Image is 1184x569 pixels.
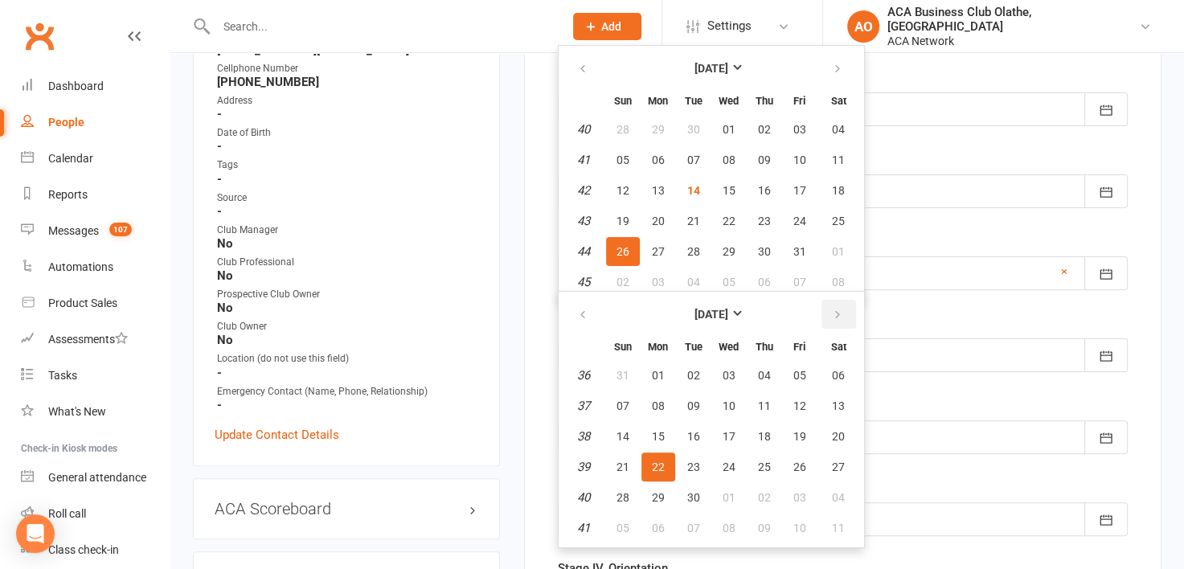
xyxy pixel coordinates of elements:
strong: [PHONE_NUMBER] [217,75,478,89]
button: 06 [641,145,675,174]
span: 26 [793,461,806,473]
button: 08 [712,514,746,542]
span: 19 [793,430,806,443]
button: 17 [783,176,817,205]
span: 13 [832,399,845,412]
div: Club Professional [217,255,478,270]
span: 10 [793,154,806,166]
button: 27 [818,452,859,481]
button: 03 [783,483,817,512]
em: 44 [577,244,590,259]
span: 07 [617,399,629,412]
button: 17 [712,422,746,451]
span: 31 [617,369,629,382]
button: 09 [748,145,781,174]
div: ACA Business Club Olathe, [GEOGRAPHIC_DATA] [887,5,1139,34]
span: 09 [758,522,771,534]
button: 21 [606,452,640,481]
strong: No [217,333,478,347]
em: 38 [577,429,590,444]
div: Assessments [48,333,128,346]
div: Messages [48,224,99,237]
button: 07 [677,514,711,542]
span: 08 [723,522,735,534]
a: Reports [21,177,170,213]
button: 13 [818,391,859,420]
span: 20 [832,430,845,443]
span: 29 [652,491,665,504]
span: 08 [723,154,735,166]
span: 19 [617,215,629,227]
div: Location (do not use this field) [217,351,478,366]
button: 06 [748,268,781,297]
button: 29 [641,115,675,144]
strong: No [217,268,478,283]
small: Tuesday [685,95,703,107]
div: AO [847,10,879,43]
span: 26 [617,245,629,258]
span: 11 [758,399,771,412]
small: Thursday [756,95,773,107]
small: Saturday [831,95,846,107]
span: 30 [687,491,700,504]
span: 01 [652,369,665,382]
div: General attendance [48,471,146,484]
span: 22 [652,461,665,473]
span: 04 [832,123,845,136]
em: 40 [577,490,590,505]
strong: [DATE] [694,308,728,321]
div: ACA Network [887,34,1139,48]
em: 45 [577,275,590,289]
button: 10 [783,514,817,542]
span: 29 [652,123,665,136]
a: Tasks [21,358,170,394]
strong: - [217,398,478,412]
span: 29 [723,245,735,258]
button: 12 [783,391,817,420]
button: 23 [748,207,781,235]
button: 01 [818,237,859,266]
strong: - [217,172,478,186]
button: 10 [712,391,746,420]
a: People [21,104,170,141]
button: 05 [783,361,817,390]
button: 03 [712,361,746,390]
span: 07 [687,154,700,166]
em: 36 [577,368,590,383]
span: 08 [652,399,665,412]
button: 23 [677,452,711,481]
em: 41 [577,153,590,167]
span: 03 [793,123,806,136]
button: 10 [783,145,817,174]
span: 30 [758,245,771,258]
span: 02 [687,369,700,382]
h3: ACA Scoreboard [215,500,478,518]
div: Calendar [48,152,93,165]
strong: No [217,301,478,315]
div: Tasks [48,369,77,382]
button: 27 [641,237,675,266]
span: 10 [723,399,735,412]
button: 31 [783,237,817,266]
a: Update Contact Details [215,425,339,444]
span: 24 [793,215,806,227]
strong: - [217,107,478,121]
div: People [48,116,84,129]
button: 07 [606,391,640,420]
button: 04 [748,361,781,390]
div: Class check-in [48,543,119,556]
span: 28 [617,491,629,504]
div: Date of Birth [217,125,478,141]
button: 19 [783,422,817,451]
strong: - [217,366,478,380]
strong: - [217,204,478,219]
button: 02 [677,361,711,390]
span: 08 [832,276,845,289]
span: 07 [793,276,806,289]
em: 37 [577,399,590,413]
button: 07 [677,145,711,174]
span: 02 [758,491,771,504]
button: 11 [748,391,781,420]
button: 30 [748,237,781,266]
span: 09 [758,154,771,166]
